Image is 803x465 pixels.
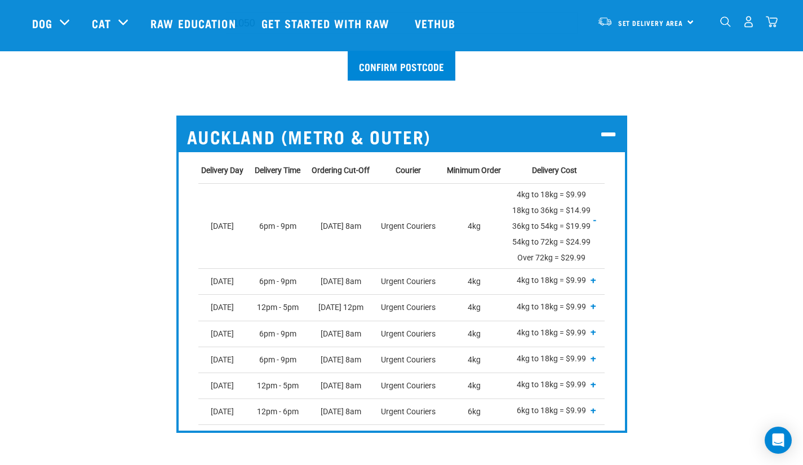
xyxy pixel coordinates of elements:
[720,16,731,27] img: home-icon-1@2x.png
[447,166,501,175] strong: Minimum Order
[591,379,596,389] button: +
[444,321,509,347] td: 4kg
[378,399,444,425] td: Urgent Couriers
[309,269,378,295] td: [DATE] 8am
[766,16,778,28] img: home-icon@2x.png
[444,373,509,399] td: 4kg
[593,215,596,225] button: -
[591,405,596,416] span: +
[198,321,252,347] td: [DATE]
[512,298,596,318] p: 4kg to 18kg = $9.99 18kg to 36kg = $14.99 36kg to 54kg = $19.99 54kg to 72kg = $24.99 Over 72kg =...
[444,399,509,425] td: 6kg
[250,1,403,46] a: Get started with Raw
[591,300,596,312] span: +
[444,269,509,295] td: 4kg
[348,51,455,81] input: Confirm postcode
[309,184,378,269] td: [DATE] 8am
[618,21,684,25] span: Set Delivery Area
[512,187,596,265] p: 4kg to 18kg = $9.99 18kg to 36kg = $14.99 36kg to 54kg = $19.99 54kg to 72kg = $24.99 Over 72kg =...
[255,166,300,175] strong: Delivery Time
[444,184,509,269] td: 4kg
[378,295,444,321] td: Urgent Couriers
[403,1,470,46] a: Vethub
[201,166,243,175] strong: Delivery Day
[765,427,792,454] div: Open Intercom Messenger
[597,16,613,26] img: van-moving.png
[444,347,509,373] td: 4kg
[309,373,378,399] td: [DATE] 8am
[378,184,444,269] td: Urgent Couriers
[591,302,596,311] button: +
[309,321,378,347] td: [DATE] 8am
[591,378,596,389] span: +
[309,347,378,373] td: [DATE] 8am
[512,350,596,370] p: 4kg to 18kg = $9.99 18kg to 36kg = $14.99 36kg to 54kg = $19.99 54kg to 72kg = $24.99 Over 72kg =...
[591,352,596,364] span: +
[179,118,625,152] h2: Auckland (Metro & Outer)
[532,166,577,175] strong: Delivery Cost
[378,347,444,373] td: Urgent Couriers
[309,295,378,321] td: [DATE] 12pm
[198,269,252,295] td: [DATE]
[92,15,111,32] a: Cat
[593,214,596,225] span: -
[591,326,596,338] span: +
[198,399,252,425] td: [DATE]
[139,1,250,46] a: Raw Education
[591,276,596,285] button: +
[252,321,309,347] td: 6pm - 9pm
[743,16,755,28] img: user.png
[252,399,309,425] td: 12pm - 6pm
[512,272,596,291] p: 4kg to 18kg = $9.99 18kg to 36kg = $14.99 36kg to 54kg = $19.99 54kg to 72kg = $24.99 Over 72kg =...
[512,324,596,344] p: 4kg to 18kg = $9.99 18kg to 36kg = $14.99 36kg to 54kg = $19.99 54kg to 72kg = $24.99 Over 72kg =...
[252,184,309,269] td: 6pm - 9pm
[591,327,596,337] button: +
[591,353,596,363] button: +
[198,184,252,269] td: [DATE]
[198,347,252,373] td: [DATE]
[396,166,421,175] strong: Courier
[591,274,596,286] span: +
[378,321,444,347] td: Urgent Couriers
[252,347,309,373] td: 6pm - 9pm
[591,406,596,415] button: +
[378,269,444,295] td: Urgent Couriers
[309,399,378,425] td: [DATE] 8am
[378,373,444,399] td: Urgent Couriers
[312,166,370,175] strong: Ordering Cut-Off
[252,269,309,295] td: 6pm - 9pm
[444,295,509,321] td: 4kg
[252,373,309,399] td: 12pm - 5pm
[512,376,596,396] p: 4kg to 18kg = $9.99 18kg to 36kg = $14.99 36kg to 54kg = $19.99 54kg to 72kg = $24.99 Over 72kg =...
[252,295,309,321] td: 12pm - 5pm
[198,295,252,321] td: [DATE]
[198,373,252,399] td: [DATE]
[32,15,52,32] a: Dog
[512,402,596,422] p: 6kg to 18kg = $9.99 18kg to 36kg = $14.99 36kg to 54kg = $19.99 54kg to 72kg = $24.99 Over 72kg =...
